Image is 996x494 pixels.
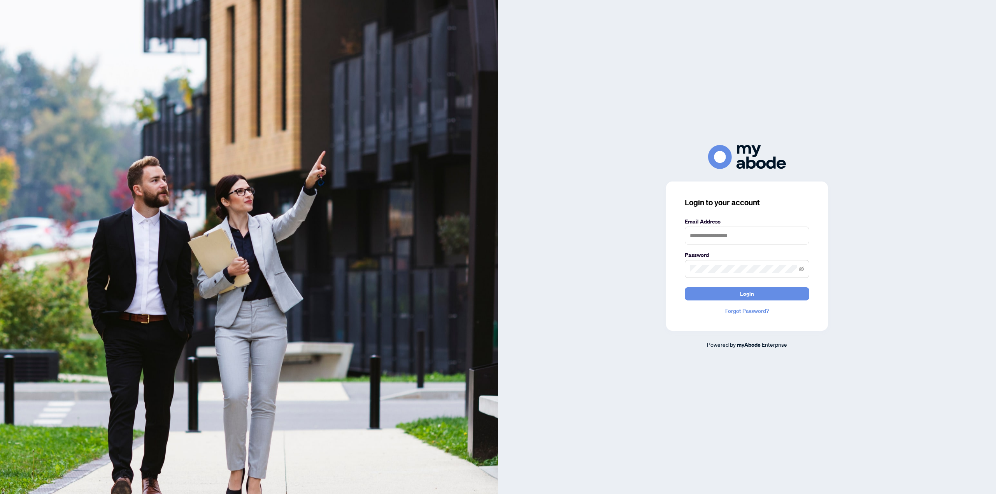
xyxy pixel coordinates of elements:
label: Password [685,251,809,259]
span: Login [740,288,754,300]
a: Forgot Password? [685,307,809,315]
span: Powered by [707,341,736,348]
button: Login [685,287,809,300]
img: ma-logo [708,145,786,169]
span: eye-invisible [799,266,804,272]
h3: Login to your account [685,197,809,208]
a: myAbode [737,340,761,349]
label: Email Address [685,217,809,226]
span: Enterprise [762,341,787,348]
